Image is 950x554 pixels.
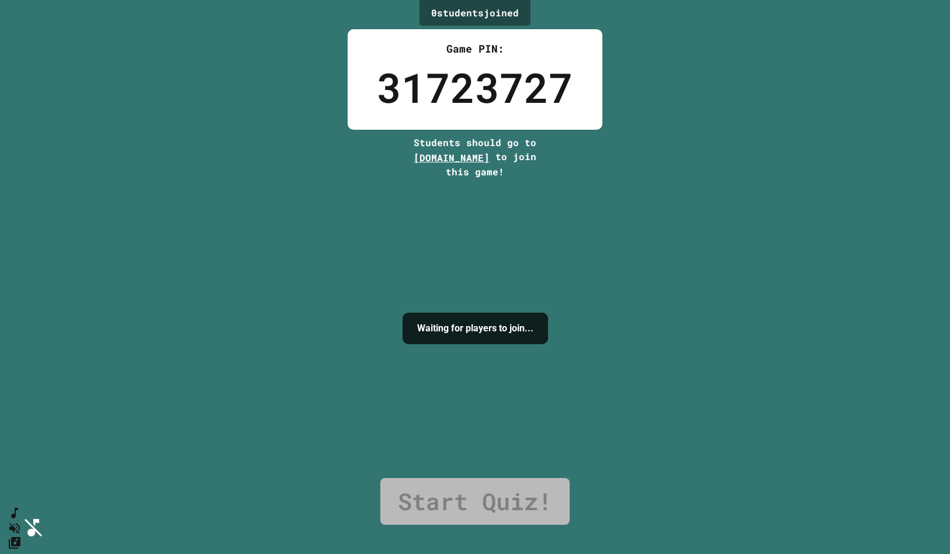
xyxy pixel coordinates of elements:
a: Start Quiz! [380,478,570,525]
div: Students should go to to join this game! [402,136,548,179]
button: SpeedDial basic example [8,506,22,521]
div: Game PIN: [377,41,573,57]
button: Change Music [8,535,22,550]
div: 31723727 [377,57,573,118]
span: [DOMAIN_NAME] [414,151,490,164]
h4: Waiting for players to join... [417,321,533,335]
button: Unmute music [8,521,22,535]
